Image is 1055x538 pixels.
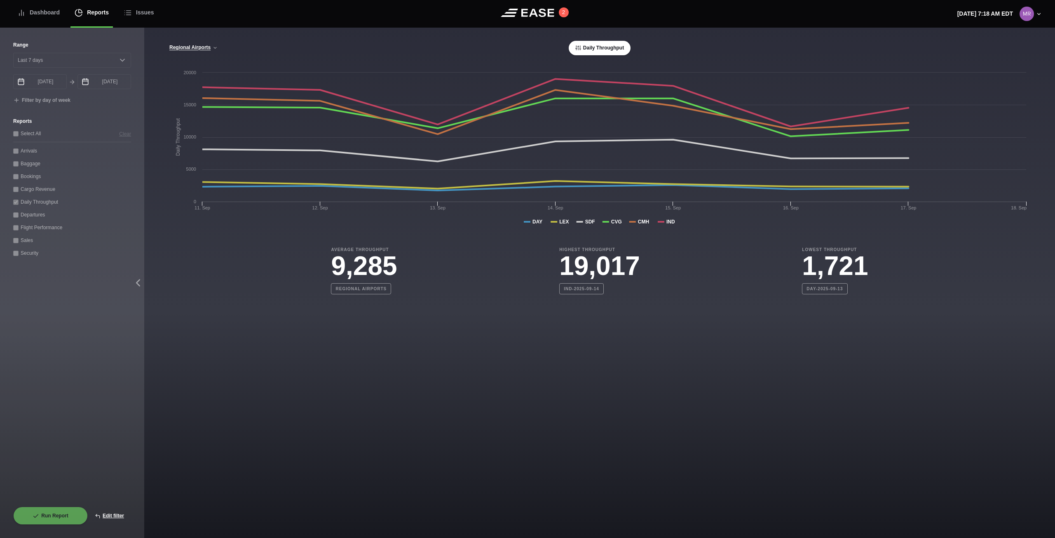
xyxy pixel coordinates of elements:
text: 0 [194,199,196,204]
b: Lowest Throughput [802,247,868,253]
button: Filter by day of week [13,97,70,104]
text: 20000 [183,70,196,75]
tspan: IND [666,219,675,225]
label: Reports [13,117,131,125]
button: Regional Airports [169,45,218,51]
h3: 9,285 [331,253,397,279]
tspan: LEX [559,219,569,225]
text: 5000 [186,167,196,172]
label: Range [13,41,131,49]
tspan: Daily Throughput [175,118,181,156]
h3: 1,721 [802,253,868,279]
tspan: 14. Sep [548,205,563,210]
text: 10000 [183,134,196,139]
b: Highest Throughput [559,247,640,253]
h3: 19,017 [559,253,640,279]
button: Clear [119,129,131,138]
input: mm/dd/yyyy [77,74,131,89]
button: Daily Throughput [569,41,631,55]
b: DAY-2025-09-13 [802,283,847,294]
tspan: 11. Sep [195,205,210,210]
b: Regional Airports [331,283,391,294]
input: mm/dd/yyyy [13,74,67,89]
tspan: 13. Sep [430,205,445,210]
text: 15000 [183,102,196,107]
img: 0b2ed616698f39eb9cebe474ea602d52 [1020,7,1034,21]
p: [DATE] 7:18 AM EDT [957,9,1013,18]
tspan: CMH [638,219,649,225]
button: 2 [559,7,569,17]
tspan: 18. Sep [1011,205,1027,210]
tspan: 15. Sep [665,205,681,210]
tspan: SDF [585,219,595,225]
tspan: 12. Sep [312,205,328,210]
tspan: 16. Sep [783,205,799,210]
tspan: 17. Sep [900,205,916,210]
b: Average Throughput [331,247,397,253]
tspan: CVG [611,219,622,225]
button: Edit filter [88,507,131,525]
b: IND-2025-09-14 [559,283,604,294]
tspan: DAY [532,219,542,225]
